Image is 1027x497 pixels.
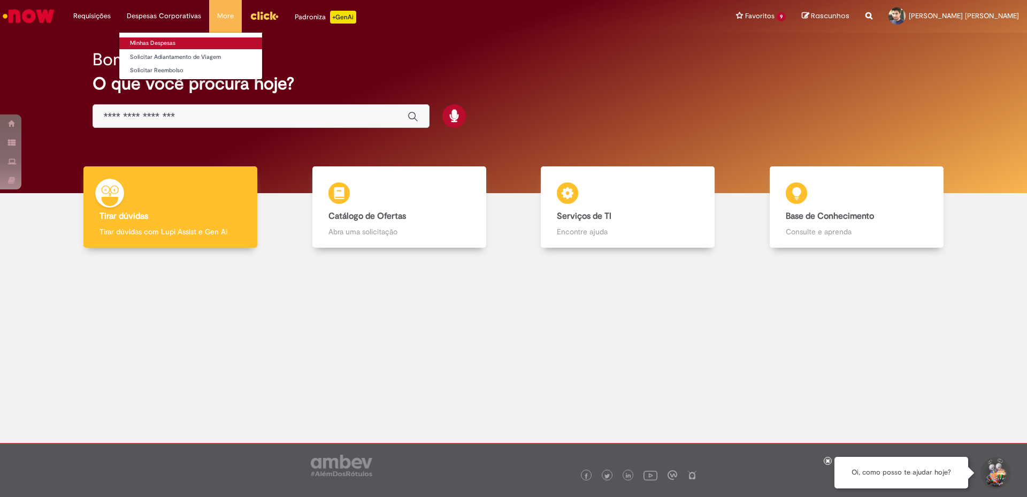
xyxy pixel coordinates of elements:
b: Tirar dúvidas [99,211,148,221]
img: logo_footer_twitter.png [604,473,610,479]
span: More [217,11,234,21]
span: Rascunhos [811,11,849,21]
b: Base de Conhecimento [786,211,874,221]
a: Base de Conhecimento Consulte e aprenda [742,166,971,248]
p: Abra uma solicitação [328,226,470,237]
b: Serviços de TI [557,211,611,221]
div: Oi, como posso te ajudar hoje? [834,457,968,488]
img: logo_footer_naosei.png [687,470,697,480]
img: logo_footer_workplace.png [668,470,677,480]
img: logo_footer_youtube.png [643,468,657,482]
img: ServiceNow [1,5,56,27]
a: Solicitar Reembolso [119,65,262,77]
div: Padroniza [295,11,356,24]
h2: O que você procura hoje? [93,74,935,93]
p: Encontre ajuda [557,226,699,237]
h2: Bom dia, Paullo [93,50,210,69]
span: [PERSON_NAME] [PERSON_NAME] [909,11,1019,20]
img: logo_footer_facebook.png [584,473,589,479]
a: Rascunhos [802,11,849,21]
a: Minhas Despesas [119,37,262,49]
a: Tirar dúvidas Tirar dúvidas com Lupi Assist e Gen Ai [56,166,285,248]
a: Serviços de TI Encontre ajuda [513,166,742,248]
p: +GenAi [330,11,356,24]
button: Iniciar Conversa de Suporte [979,457,1011,489]
img: logo_footer_linkedin.png [626,473,631,479]
ul: Despesas Corporativas [119,32,263,80]
p: Consulte e aprenda [786,226,928,237]
img: click_logo_yellow_360x200.png [250,7,279,24]
span: Favoritos [745,11,775,21]
span: Despesas Corporativas [127,11,201,21]
p: Tirar dúvidas com Lupi Assist e Gen Ai [99,226,241,237]
span: 9 [777,12,786,21]
b: Catálogo de Ofertas [328,211,406,221]
span: Requisições [73,11,111,21]
img: logo_footer_ambev_rotulo_gray.png [311,455,372,476]
a: Solicitar Adiantamento de Viagem [119,51,262,63]
a: Catálogo de Ofertas Abra uma solicitação [285,166,514,248]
